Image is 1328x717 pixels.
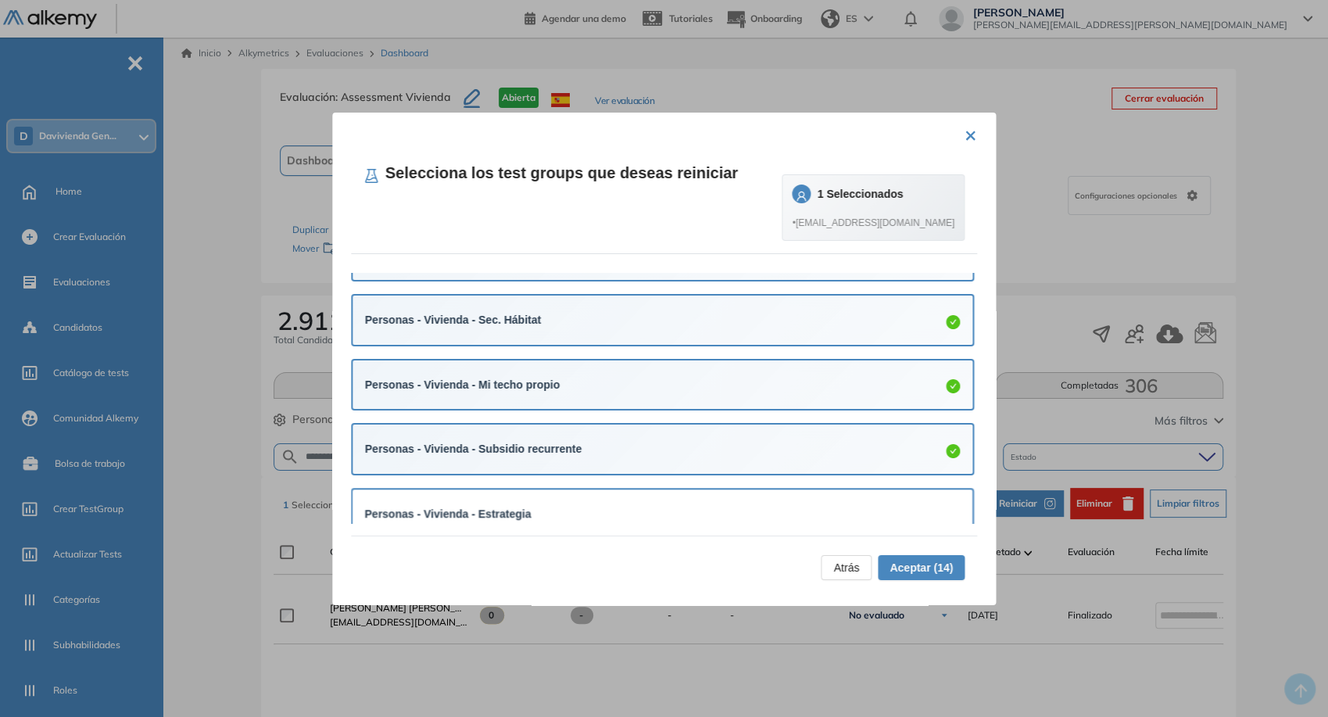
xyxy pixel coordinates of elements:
strong: Personas - Vivienda - Sec. Hábitat [365,314,541,326]
span: Atrás [834,559,860,576]
span: check-circle [946,379,960,393]
strong: Personas - Vivienda - Subsidio recurrente [365,443,582,455]
h4: Selecciona los test groups que deseas reiniciar [363,161,738,183]
button: Aceptar (14) [878,555,965,580]
span: check-circle [946,315,960,329]
strong: 1 Seleccionados [818,188,904,200]
span: Aceptar (14) [890,559,953,576]
span: user [796,191,807,202]
strong: Personas - Vivienda - Mi techo propio [365,378,560,391]
button: × [965,118,977,149]
strong: Personas - Vivienda - Estrategia [365,507,532,520]
span: experiment [363,168,379,184]
button: Atrás [821,555,872,580]
span: • [EMAIL_ADDRESS][DOMAIN_NAME] [793,216,955,231]
span: check-circle [946,444,960,458]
